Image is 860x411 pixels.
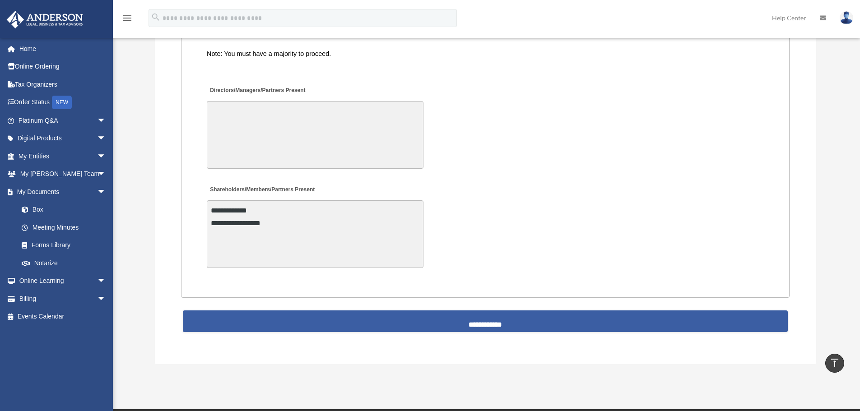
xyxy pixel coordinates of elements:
[97,129,115,148] span: arrow_drop_down
[6,111,120,129] a: Platinum Q&Aarrow_drop_down
[6,75,120,93] a: Tax Organizers
[207,50,331,57] span: Note: You must have a majority to proceed.
[6,183,120,201] a: My Documentsarrow_drop_down
[207,184,317,196] label: Shareholders/Members/Partners Present
[122,16,133,23] a: menu
[13,218,115,236] a: Meeting Minutes
[97,165,115,184] span: arrow_drop_down
[6,58,120,76] a: Online Ordering
[4,11,86,28] img: Anderson Advisors Platinum Portal
[97,290,115,308] span: arrow_drop_down
[13,201,120,219] a: Box
[97,147,115,166] span: arrow_drop_down
[6,308,120,326] a: Events Calendar
[151,12,161,22] i: search
[6,165,120,183] a: My [PERSON_NAME] Teamarrow_drop_down
[6,93,120,112] a: Order StatusNEW
[6,272,120,290] a: Online Learningarrow_drop_down
[840,11,853,24] img: User Pic
[6,129,120,148] a: Digital Productsarrow_drop_down
[97,111,115,130] span: arrow_drop_down
[6,40,120,58] a: Home
[6,290,120,308] a: Billingarrow_drop_down
[6,147,120,165] a: My Entitiesarrow_drop_down
[13,236,120,254] a: Forms Library
[122,13,133,23] i: menu
[829,357,840,368] i: vertical_align_top
[207,84,308,97] label: Directors/Managers/Partners Present
[97,272,115,291] span: arrow_drop_down
[97,183,115,201] span: arrow_drop_down
[13,254,120,272] a: Notarize
[825,354,844,373] a: vertical_align_top
[52,96,72,109] div: NEW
